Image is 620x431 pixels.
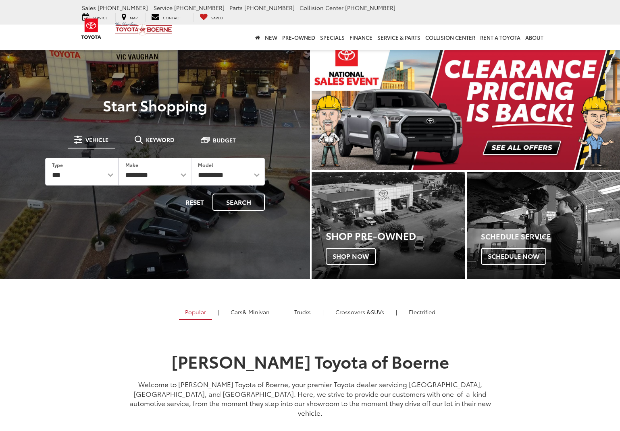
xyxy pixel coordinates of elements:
span: Vehicle [85,137,108,142]
img: Toyota [76,16,106,42]
a: Home [253,25,262,50]
a: Shop Pre-Owned Shop Now [312,172,465,279]
p: Welcome to [PERSON_NAME] Toyota of Boerne, your premier Toyota dealer servicing [GEOGRAPHIC_DATA]... [123,379,497,418]
a: New [262,25,280,50]
span: [PHONE_NUMBER] [98,4,148,12]
span: [PHONE_NUMBER] [244,4,295,12]
span: Keyword [146,137,175,142]
span: Saved [211,15,223,20]
a: Service [76,13,114,22]
span: [PHONE_NUMBER] [174,4,225,12]
a: Cars [225,305,276,319]
span: Service [93,15,108,20]
a: Finance [347,25,375,50]
a: Map [115,13,144,22]
li: | [279,308,285,316]
label: Model [198,161,213,168]
button: Search [212,194,265,211]
span: Contact [163,15,181,20]
div: Toyota [312,172,465,279]
img: Vic Vaughan Toyota of Boerne [115,22,173,36]
p: Start Shopping [34,97,276,113]
li: | [394,308,399,316]
a: Trucks [288,305,317,319]
span: & Minivan [243,308,270,316]
button: Click to view previous picture. [312,56,358,154]
a: Popular [179,305,212,320]
section: Carousel section with vehicle pictures - may contain disclaimers. [312,40,620,170]
span: Map [130,15,137,20]
a: Electrified [403,305,441,319]
span: Shop Now [326,248,376,265]
h3: Shop Pre-Owned [326,230,465,241]
span: Budget [213,137,236,143]
span: Crossovers & [335,308,371,316]
a: My Saved Vehicles [193,13,229,22]
img: Clearance Pricing Is Back [312,40,620,170]
a: Pre-Owned [280,25,318,50]
span: Parts [229,4,243,12]
a: Collision Center [423,25,478,50]
span: Sales [82,4,96,12]
li: | [216,308,221,316]
button: Reset [179,194,211,211]
span: Service [154,4,173,12]
a: Contact [145,13,187,22]
li: | [320,308,326,316]
h1: [PERSON_NAME] Toyota of Boerne [123,352,497,370]
label: Make [125,161,138,168]
a: SUVs [329,305,390,319]
a: Rent a Toyota [478,25,523,50]
span: [PHONE_NUMBER] [345,4,395,12]
label: Type [52,161,63,168]
span: Collision Center [300,4,343,12]
span: Schedule Now [481,248,546,265]
a: Specials [318,25,347,50]
div: carousel slide number 1 of 2 [312,40,620,170]
button: Click to view next picture. [574,56,620,154]
a: About [523,25,546,50]
a: Service & Parts: Opens in a new tab [375,25,423,50]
